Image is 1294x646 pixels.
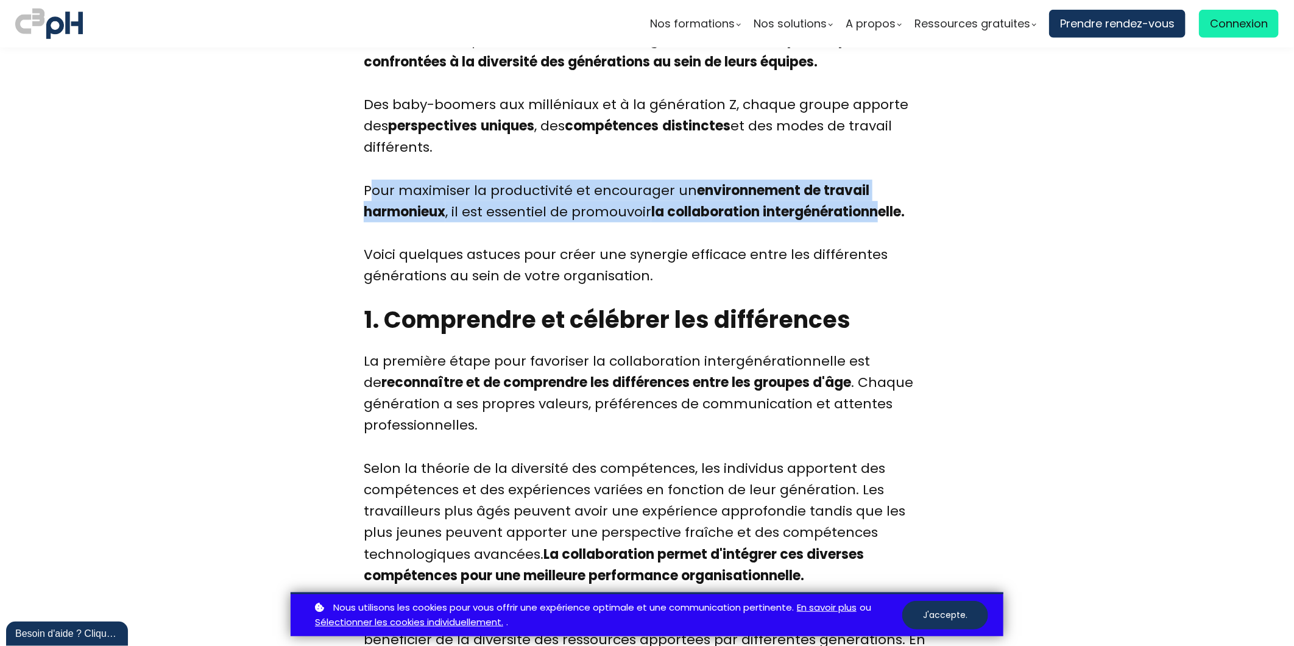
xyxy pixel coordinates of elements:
p: ou . [312,600,902,631]
a: Connexion [1199,10,1279,38]
img: logo C3PH [15,6,83,41]
strong: reconnaître et de comprendre les différences entre les groupes d'âge [381,373,851,392]
iframe: chat widget [6,619,130,646]
span: Connexion [1210,15,1268,33]
strong: environnement de travail harmonieux [364,181,869,221]
span: Nos formations [650,15,735,33]
span: Ressources gratuites [914,15,1030,33]
a: Prendre rendez-vous [1049,10,1186,38]
strong: distinctes [662,116,730,135]
strong: uniques [481,116,534,135]
h2: 1. Comprendre et célébrer les différences [364,304,930,335]
a: Sélectionner les cookies individuellement. [315,615,503,630]
span: A propos [846,15,896,33]
strong: compétences [565,116,659,135]
strong: perspectives [388,116,477,135]
div: Dans le monde professionnel actuel, Des baby-boomers aux milléniaux et à la génération Z, chaque ... [364,29,930,286]
span: Prendre rendez-vous [1060,15,1175,33]
span: Nos solutions [754,15,827,33]
strong: les organisations sont de plus en plus confrontées à la diversité des générations au sein de leur... [364,30,867,71]
span: Nous utilisons les cookies pour vous offrir une expérience optimale et une communication pertinente. [333,600,794,616]
strong: La collaboration permet d'intégrer ces diverses compétences pour une meilleure performance organi... [364,545,864,585]
a: En savoir plus [797,600,857,616]
button: J'accepte. [902,601,988,630]
strong: la collaboration intergénérationnelle. [651,202,905,221]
